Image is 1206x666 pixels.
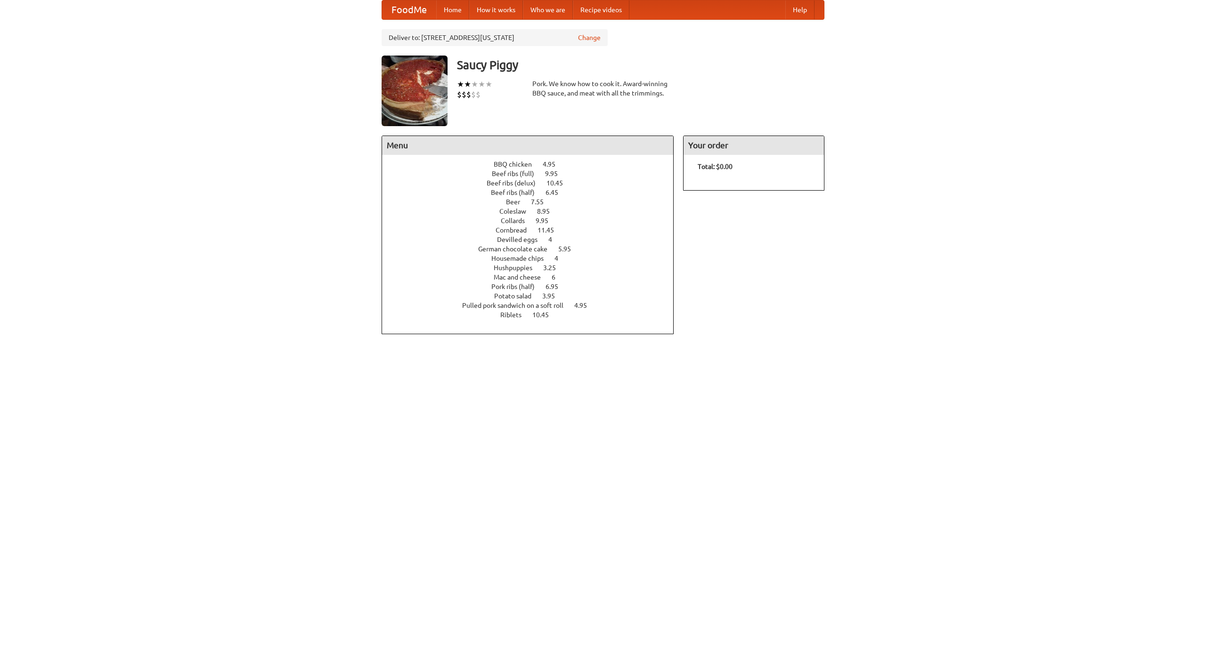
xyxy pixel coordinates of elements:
span: 4.95 [543,160,565,168]
span: Devilled eggs [497,236,547,243]
li: $ [476,89,481,100]
span: 9.95 [536,217,558,225]
span: 9.95 [545,170,567,177]
li: ★ [471,79,478,89]
span: Housemade chips [491,255,553,262]
a: Cornbread 11.45 [496,226,571,234]
li: $ [466,89,471,100]
span: Coleslaw [499,208,536,215]
span: Hushpuppies [494,264,542,272]
span: 5.95 [558,245,580,253]
a: German chocolate cake 5.95 [478,245,588,253]
span: Beef ribs (delux) [487,179,545,187]
span: 6.45 [546,189,568,196]
a: Beef ribs (half) 6.45 [491,189,576,196]
div: Pork. We know how to cook it. Award-winning BBQ sauce, and meat with all the trimmings. [532,79,674,98]
span: 10.45 [532,311,558,319]
span: 6 [552,273,565,281]
span: Pork ribs (half) [491,283,544,290]
span: 11.45 [538,226,563,234]
span: 8.95 [537,208,559,215]
span: 3.95 [542,292,564,300]
span: Cornbread [496,226,536,234]
h4: Menu [382,136,673,155]
span: Mac and cheese [494,273,550,281]
span: Beer [506,198,530,206]
span: Beef ribs (half) [491,189,544,196]
span: 4.95 [574,302,596,309]
span: Beef ribs (full) [492,170,544,177]
h4: Your order [684,136,824,155]
h3: Saucy Piggy [457,56,824,74]
span: 4 [548,236,562,243]
a: Home [436,0,469,19]
a: Riblets 10.45 [500,311,566,319]
a: How it works [469,0,523,19]
a: Housemade chips 4 [491,255,576,262]
li: $ [471,89,476,100]
li: ★ [464,79,471,89]
span: 7.55 [531,198,553,206]
a: Collards 9.95 [501,217,566,225]
a: Beer 7.55 [506,198,561,206]
a: Change [578,33,601,42]
li: ★ [478,79,485,89]
li: ★ [457,79,464,89]
a: Help [785,0,815,19]
a: Devilled eggs 4 [497,236,570,243]
li: ★ [485,79,492,89]
li: $ [457,89,462,100]
span: 4 [554,255,568,262]
span: German chocolate cake [478,245,557,253]
a: Pulled pork sandwich on a soft roll 4.95 [462,302,604,309]
span: 3.25 [543,264,565,272]
a: Mac and cheese 6 [494,273,573,281]
li: $ [462,89,466,100]
span: Potato salad [494,292,541,300]
span: BBQ chicken [494,160,541,168]
span: Riblets [500,311,531,319]
a: Hushpuppies 3.25 [494,264,573,272]
a: BBQ chicken 4.95 [494,160,573,168]
a: Beef ribs (delux) 10.45 [487,179,580,187]
a: Who we are [523,0,573,19]
div: Deliver to: [STREET_ADDRESS][US_STATE] [382,29,608,46]
a: Coleslaw 8.95 [499,208,567,215]
a: Pork ribs (half) 6.95 [491,283,576,290]
span: Collards [501,217,534,225]
span: Pulled pork sandwich on a soft roll [462,302,573,309]
a: Recipe videos [573,0,629,19]
a: Beef ribs (full) 9.95 [492,170,575,177]
a: FoodMe [382,0,436,19]
span: 10.45 [546,179,572,187]
span: 6.95 [546,283,568,290]
img: angular.jpg [382,56,448,126]
b: Total: $0.00 [698,163,733,170]
a: Potato salad 3.95 [494,292,572,300]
